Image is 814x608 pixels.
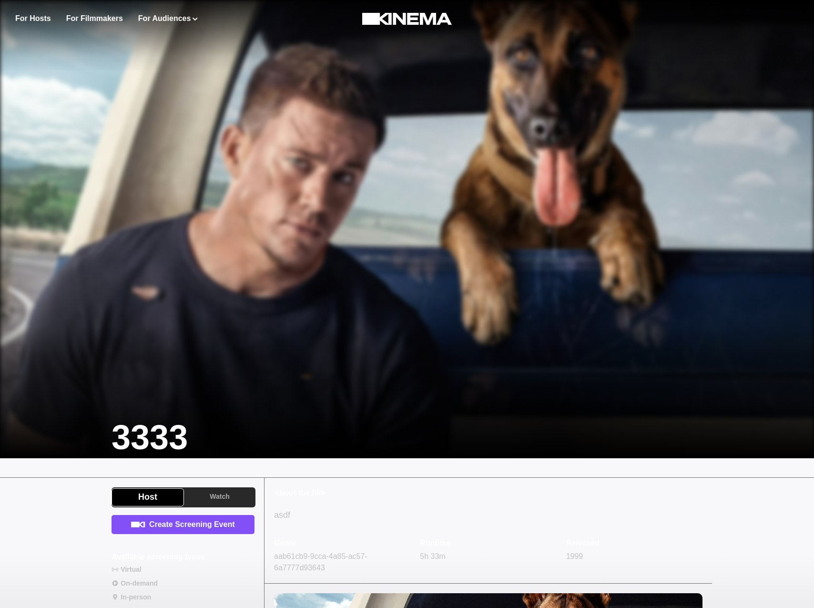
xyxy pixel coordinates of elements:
button: For Audiences [138,13,198,24]
a: For Hosts [15,13,51,24]
p: asdf [274,508,702,522]
h1: 3333 [112,417,188,458]
p: On-demand [121,578,158,588]
p: 5h 33m [420,551,556,562]
a: Create Screening Event [112,515,254,534]
p: aab61cb9-9cca-4a85-ac57-6a7777d93643 [274,551,410,574]
p: Genre [274,537,410,549]
a: For Filmmakers [66,13,123,24]
p: In-person [121,592,151,602]
p: Released [566,537,702,549]
p: Virtual [121,565,141,575]
p: Available screening types [112,551,205,563]
p: 1999 [566,551,702,562]
p: About the film [274,487,702,499]
p: Runtime [420,537,556,549]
